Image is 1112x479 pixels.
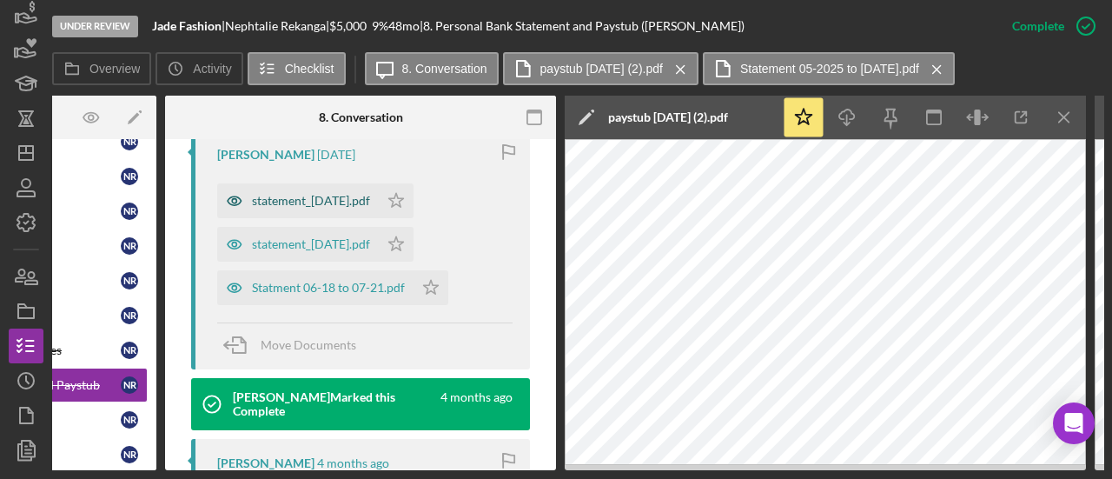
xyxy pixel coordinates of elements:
[329,18,367,33] span: $5,000
[121,342,138,359] div: N R
[121,272,138,289] div: N R
[703,52,955,85] button: Statement 05-2025 to [DATE].pdf
[540,62,663,76] label: paystub [DATE] (2).pdf
[121,133,138,150] div: N R
[217,183,414,218] button: statement_[DATE].pdf
[121,307,138,324] div: N R
[317,148,355,162] time: 2025-08-25 04:03
[121,446,138,463] div: N R
[121,237,138,255] div: N R
[152,18,222,33] b: Jade Fashion
[121,203,138,220] div: N R
[440,390,513,418] time: 2025-05-15 16:13
[420,19,745,33] div: | 8. Personal Bank Statement and Paystub ([PERSON_NAME])
[225,19,329,33] div: Nephtalie Rekanga |
[217,148,314,162] div: [PERSON_NAME]
[261,337,356,352] span: Move Documents
[52,16,138,37] div: Under Review
[233,390,438,418] div: [PERSON_NAME] Marked this Complete
[217,456,314,470] div: [PERSON_NAME]
[217,323,374,367] button: Move Documents
[388,19,420,33] div: 48 mo
[740,62,919,76] label: Statement 05-2025 to [DATE].pdf
[152,19,225,33] div: |
[372,19,388,33] div: 9 %
[121,376,138,394] div: N R
[121,411,138,429] div: N R
[156,52,242,85] button: Activity
[193,62,231,76] label: Activity
[608,110,728,124] div: paystub [DATE] (2).pdf
[503,52,698,85] button: paystub [DATE] (2).pdf
[995,9,1103,43] button: Complete
[1053,402,1095,444] div: Open Intercom Messenger
[217,270,448,305] button: Statment 06-18 to 07-21.pdf
[248,52,346,85] button: Checklist
[89,62,140,76] label: Overview
[365,52,499,85] button: 8. Conversation
[252,237,370,251] div: statement_[DATE].pdf
[252,194,370,208] div: statement_[DATE].pdf
[121,168,138,185] div: N R
[1012,9,1064,43] div: Complete
[402,62,487,76] label: 8. Conversation
[252,281,405,295] div: Statment 06-18 to 07-21.pdf
[285,62,334,76] label: Checklist
[217,227,414,262] button: statement_[DATE].pdf
[319,110,403,124] div: 8. Conversation
[52,52,151,85] button: Overview
[317,456,389,470] time: 2025-05-15 16:13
